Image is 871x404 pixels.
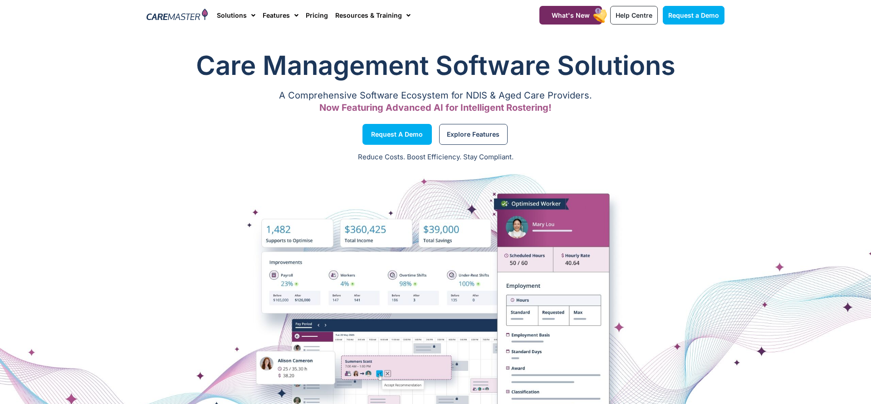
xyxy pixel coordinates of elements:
[371,132,423,137] span: Request a Demo
[362,124,432,145] a: Request a Demo
[539,6,602,25] a: What's New
[610,6,658,25] a: Help Centre
[319,102,552,113] span: Now Featuring Advanced AI for Intelligent Rostering!
[147,9,208,22] img: CareMaster Logo
[616,11,652,19] span: Help Centre
[439,124,508,145] a: Explore Features
[147,47,724,84] h1: Care Management Software Solutions
[5,152,866,163] p: Reduce Costs. Boost Efficiency. Stay Compliant.
[668,11,719,19] span: Request a Demo
[663,6,724,25] a: Request a Demo
[552,11,590,19] span: What's New
[447,132,499,137] span: Explore Features
[147,93,724,99] p: A Comprehensive Software Ecosystem for NDIS & Aged Care Providers.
